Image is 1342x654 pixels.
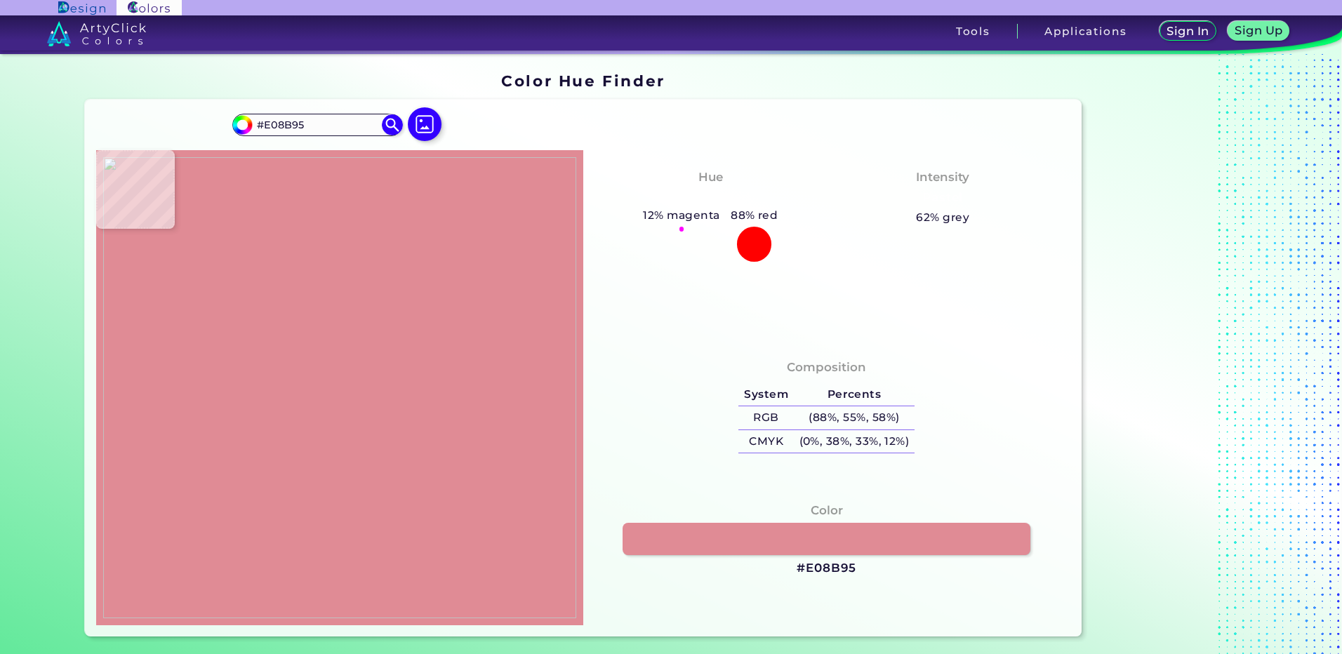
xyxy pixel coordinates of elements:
h5: Sign Up [1237,25,1280,36]
h3: #E08B95 [797,560,856,577]
h5: 88% red [725,206,783,225]
h1: Color Hue Finder [501,70,665,91]
h4: Color [811,500,843,521]
h4: Intensity [916,167,969,187]
img: ArtyClick Design logo [58,1,105,15]
h5: RGB [738,406,793,429]
h3: Pastel [917,189,969,206]
img: icon picture [408,107,441,141]
h3: Applications [1044,26,1127,36]
h3: Pinkish Red [665,189,757,206]
h5: System [738,383,793,406]
input: type color.. [252,116,383,135]
a: Sign In [1162,22,1214,40]
img: icon search [382,114,403,135]
h4: Composition [787,357,866,378]
a: Sign Up [1231,22,1287,40]
h5: Percents [794,383,915,406]
h5: CMYK [738,430,793,453]
h5: 12% magenta [638,206,726,225]
h5: 62% grey [916,208,969,227]
h5: (0%, 38%, 33%, 12%) [794,430,915,453]
img: e93c34f4-e3c1-4c0b-9c9c-f7696c9d4c35 [103,157,576,618]
h5: (88%, 55%, 58%) [794,406,915,429]
img: logo_artyclick_colors_white.svg [47,21,146,46]
h4: Hue [698,167,723,187]
h5: Sign In [1169,26,1207,36]
h3: Tools [956,26,990,36]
